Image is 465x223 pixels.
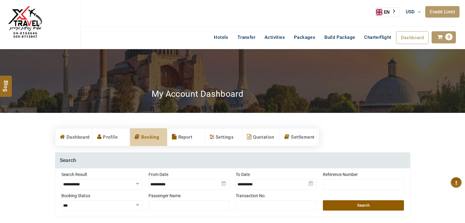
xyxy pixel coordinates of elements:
[236,193,317,199] label: Transaction No.
[209,31,233,43] a: Hotels
[233,31,260,43] a: Transfer
[242,128,279,146] a: Quotation
[320,31,360,43] a: Build Package
[425,6,460,18] a: Credit Limit
[61,171,142,177] label: Search Result
[55,128,92,146] a: Dashboard
[2,80,10,85] span: Blog
[260,31,289,43] a: Activities
[130,128,167,146] a: Booking
[167,128,204,146] a: Report
[149,193,230,199] label: Passenger Name
[5,3,46,44] img: The Royal Line Holidays
[205,128,242,146] a: Settings
[427,185,465,214] iframe: chat widget
[406,9,415,15] span: USD
[445,33,453,40] span: 0
[152,89,244,99] h2: My Account Dashboard
[289,31,320,43] a: Packages
[432,31,456,43] a: 0
[376,7,399,17] div: Language
[376,8,399,17] a: EN
[280,128,317,146] a: Settlement
[364,35,391,40] span: Charterflight
[323,200,404,211] button: Search
[401,35,424,40] span: Dashboard
[61,193,142,199] label: Booking Status
[55,153,410,168] h4: Search
[376,7,399,17] aside: Language selected: English
[93,128,130,146] a: Profile
[323,171,404,177] label: Reference Number
[360,31,396,43] a: Charterflight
